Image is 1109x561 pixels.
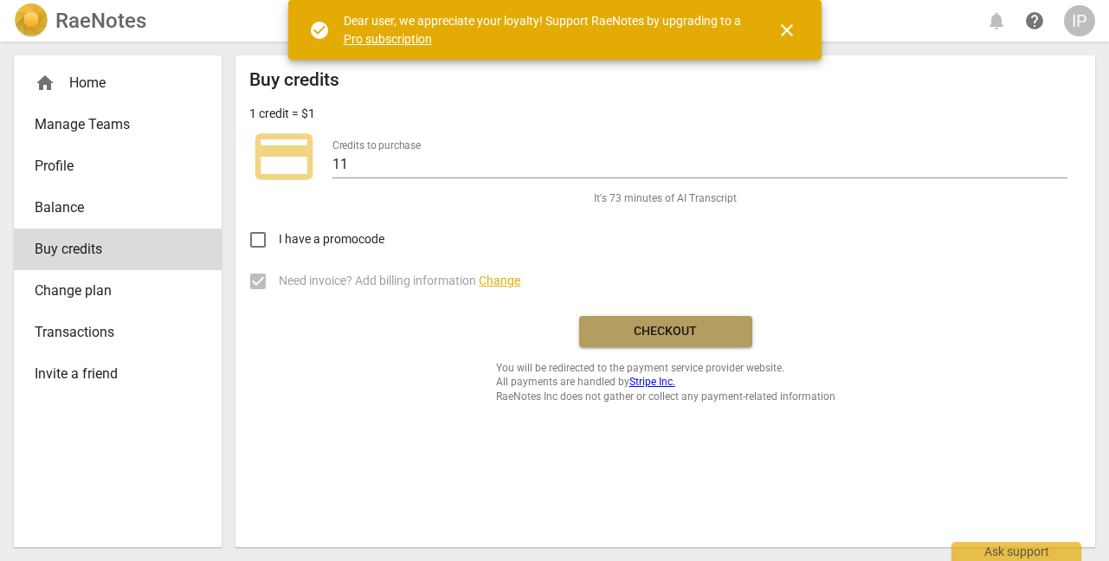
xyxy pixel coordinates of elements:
[1024,10,1045,31] span: help
[35,197,187,218] span: Balance
[14,3,146,38] a: LogoRaeNotes
[35,364,187,384] span: Invite a friend
[1019,5,1050,36] a: Help
[951,542,1081,561] div: Ask support
[249,122,319,191] span: credit_card
[14,62,222,104] div: Home
[35,73,187,93] div: Home
[35,280,187,301] span: Change plan
[249,69,339,91] h2: Buy credits
[344,12,745,48] div: Dear user, we appreciate your loyalty! Support RaeNotes by upgrading to a
[279,230,384,248] span: I have a promocode
[14,145,222,187] a: Profile
[55,9,146,33] h2: RaeNotes
[35,322,187,343] span: Transactions
[1064,5,1095,36] button: IP
[309,20,330,41] span: check_circle
[14,104,222,145] a: Manage Teams
[777,20,797,41] span: close
[249,105,315,123] p: 1 credit = $1
[496,361,835,404] span: You will be redirected to the payment service provider website. All payments are handled by RaeNo...
[14,353,222,395] a: Invite a friend
[766,10,808,51] button: Close
[593,323,738,340] span: Checkout
[14,3,48,38] img: Logo
[332,140,421,151] label: Credits to purchase
[14,312,222,353] a: Transactions
[35,114,187,135] span: Manage Teams
[279,272,520,290] span: Need invoice? Add billing information
[14,187,222,229] a: Balance
[579,316,752,347] button: Checkout
[344,32,432,46] a: Pro subscription
[629,376,675,388] a: Stripe Inc.
[35,156,187,177] span: Profile
[14,229,222,270] a: Buy credits
[594,191,737,206] span: It's 73 minutes of AI Transcript
[479,274,520,287] span: Change
[35,73,55,93] span: home
[35,239,187,260] span: Buy credits
[14,270,222,312] a: Change plan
